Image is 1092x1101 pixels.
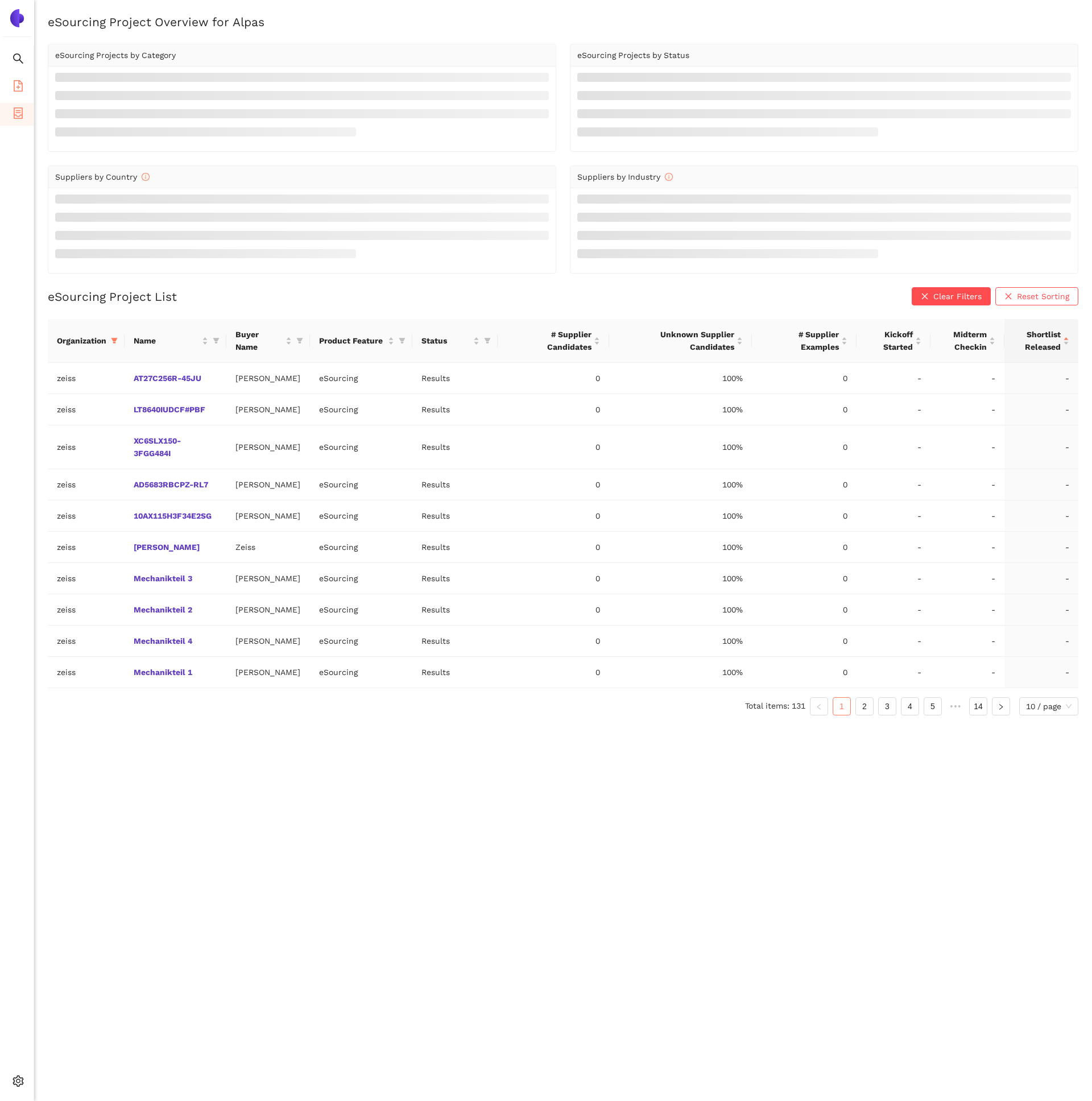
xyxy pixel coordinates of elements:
a: 14 [970,698,987,715]
td: zeiss [48,657,125,688]
td: 0 [498,394,609,425]
td: eSourcing [310,657,412,688]
span: eSourcing Projects by Status [577,51,689,60]
li: Previous Page [810,697,828,715]
span: filter [294,326,305,355]
td: - [930,469,1004,500]
th: this column's title is Buyer Name,this column is sortable [226,319,310,363]
span: Suppliers by Industry [577,172,673,181]
th: this column's title is # Supplier Candidates,this column is sortable [498,319,609,363]
td: 0 [498,500,609,532]
li: 1 [833,697,851,715]
th: this column's title is Midterm Checkin,this column is sortable [930,319,1004,363]
td: 100% [609,657,752,688]
td: eSourcing [310,363,412,394]
span: Kickoff Started [866,328,913,353]
td: - [1004,500,1078,532]
td: 0 [752,626,857,657]
td: Results [412,500,498,532]
td: - [930,363,1004,394]
td: eSourcing [310,532,412,563]
span: Reset Sorting [1017,290,1069,303]
td: 0 [498,563,609,594]
td: [PERSON_NAME] [226,500,310,532]
a: 5 [924,698,941,715]
img: Logo [8,9,26,27]
th: this column's title is Product Feature,this column is sortable [310,319,412,363]
td: - [1004,469,1078,500]
td: - [857,469,930,500]
td: eSourcing [310,594,412,626]
td: - [857,500,930,532]
td: - [857,394,930,425]
h2: eSourcing Project Overview for Alpas [48,14,1078,30]
td: Results [412,594,498,626]
td: eSourcing [310,626,412,657]
h2: eSourcing Project List [48,288,177,305]
td: 0 [752,363,857,394]
li: 2 [855,697,874,715]
span: Status [421,334,471,347]
td: 100% [609,363,752,394]
td: - [857,626,930,657]
td: - [857,363,930,394]
td: 0 [498,594,609,626]
td: 100% [609,500,752,532]
td: zeiss [48,594,125,626]
span: # Supplier Candidates [507,328,591,353]
td: eSourcing [310,469,412,500]
td: 0 [752,425,857,469]
span: file-add [13,76,24,99]
th: this column's title is Status,this column is sortable [412,319,498,363]
span: close [921,292,929,301]
span: # Supplier Examples [761,328,839,353]
td: eSourcing [310,500,412,532]
span: search [13,49,24,72]
li: Next 5 Pages [946,697,965,715]
span: filter [399,337,406,344]
li: 3 [878,697,896,715]
td: zeiss [48,563,125,594]
span: Clear Filters [933,290,982,303]
td: 100% [609,469,752,500]
span: Shortlist Released [1014,328,1061,353]
td: 0 [752,532,857,563]
li: 5 [924,697,942,715]
td: - [1004,563,1078,594]
td: - [930,657,1004,688]
td: 100% [609,532,752,563]
span: container [13,104,24,126]
td: 0 [752,500,857,532]
td: [PERSON_NAME] [226,469,310,500]
td: 0 [752,594,857,626]
span: filter [482,332,493,349]
td: Results [412,469,498,500]
td: - [1004,657,1078,688]
span: setting [13,1071,24,1094]
span: filter [111,337,118,344]
button: left [810,697,828,715]
td: - [857,425,930,469]
button: closeClear Filters [912,287,991,305]
td: [PERSON_NAME] [226,394,310,425]
span: info-circle [142,173,150,181]
td: - [930,563,1004,594]
td: 0 [752,469,857,500]
td: Results [412,394,498,425]
td: 0 [752,563,857,594]
td: 100% [609,425,752,469]
td: zeiss [48,500,125,532]
span: filter [484,337,491,344]
span: Midterm Checkin [940,328,987,353]
td: zeiss [48,394,125,425]
td: - [1004,626,1078,657]
td: [PERSON_NAME] [226,594,310,626]
td: - [857,657,930,688]
span: Unknown Supplier Candidates [618,328,734,353]
span: eSourcing Projects by Category [55,51,176,60]
span: filter [109,332,120,349]
td: Results [412,425,498,469]
td: Results [412,363,498,394]
td: - [930,394,1004,425]
td: Results [412,657,498,688]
